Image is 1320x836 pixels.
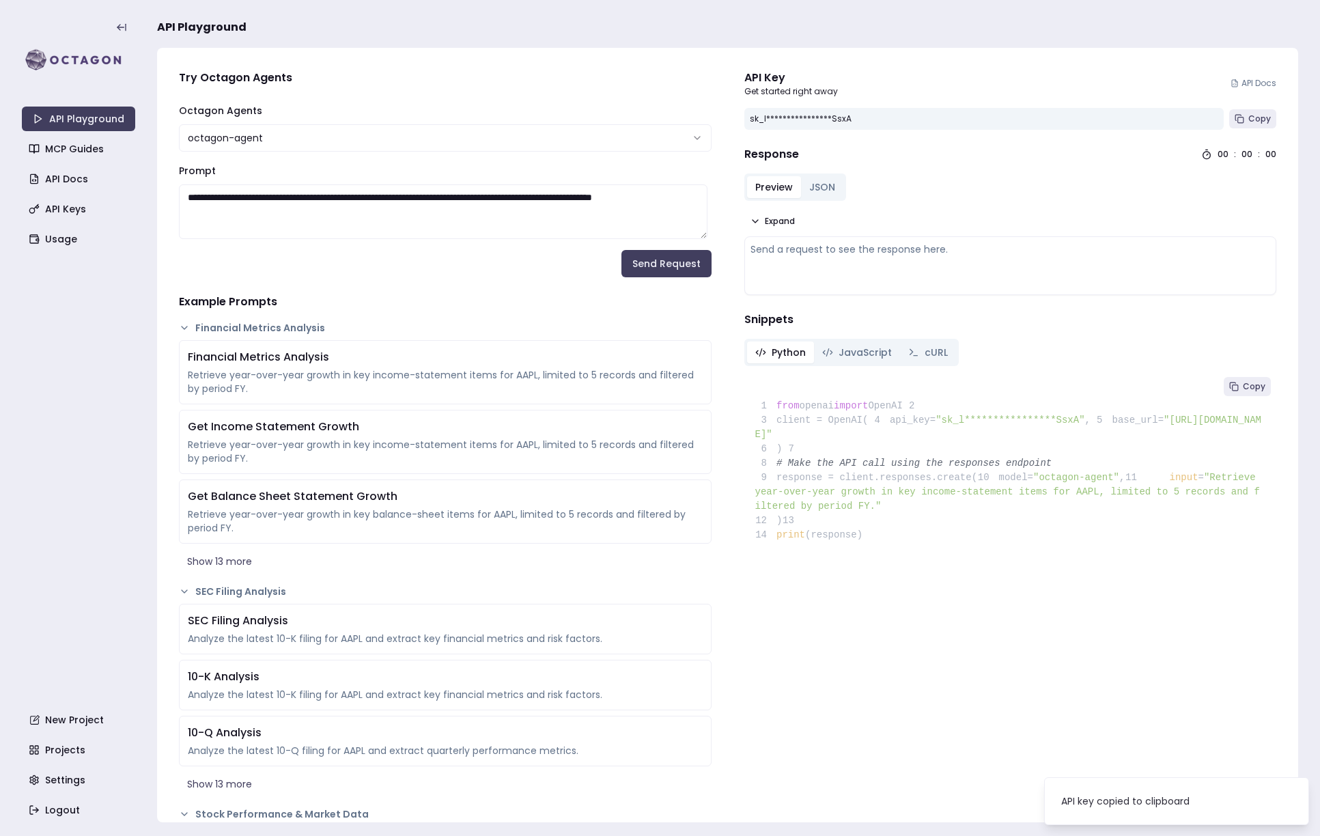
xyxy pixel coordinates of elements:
span: = [1198,472,1204,483]
a: Projects [23,738,137,762]
span: 2 [903,399,925,413]
h4: Example Prompts [179,294,712,310]
span: API Playground [157,19,247,36]
a: Settings [23,768,137,792]
label: Octagon Agents [179,104,262,117]
button: Copy [1229,109,1276,128]
span: "Retrieve year-over-year growth in key income-statement items for AAPL, limited to 5 records and ... [755,472,1261,512]
div: API key copied to clipboard [1061,794,1190,808]
div: 00 [1241,149,1252,160]
span: base_url= [1112,415,1164,426]
button: Preview [747,176,801,198]
span: , [1119,472,1125,483]
button: SEC Filing Analysis [179,585,712,598]
a: API Playground [22,107,135,131]
h4: Try Octagon Agents [179,70,712,86]
span: (response) [805,529,862,540]
div: 10-Q Analysis [188,725,703,741]
span: Copy [1243,381,1265,392]
span: 12 [755,514,777,528]
h4: Snippets [744,311,1277,328]
a: MCP Guides [23,137,137,161]
button: Show 13 more [179,549,712,574]
span: client = OpenAI( [755,415,869,426]
div: Get Income Statement Growth [188,419,703,435]
span: from [776,400,800,411]
span: "octagon-agent" [1033,472,1119,483]
div: : [1258,149,1260,160]
div: Send a request to see the response here. [750,242,1271,256]
div: Retrieve year-over-year growth in key income-statement items for AAPL, limited to 5 records and f... [188,368,703,395]
button: JSON [801,176,843,198]
a: API Docs [23,167,137,191]
div: Get Balance Sheet Statement Growth [188,488,703,505]
span: 8 [755,456,777,471]
button: Financial Metrics Analysis [179,321,712,335]
span: input [1170,472,1198,483]
span: 3 [755,413,777,428]
span: openai [800,400,834,411]
span: ) [755,515,783,526]
div: Analyze the latest 10-K filing for AAPL and extract key financial metrics and risk factors. [188,632,703,645]
button: Show 13 more [179,772,712,796]
span: 4 [868,413,890,428]
div: SEC Filing Analysis [188,613,703,629]
span: # Make the API call using the responses endpoint [776,458,1052,469]
span: 11 [1125,471,1147,485]
div: Analyze the latest 10-K filing for AAPL and extract key financial metrics and risk factors. [188,688,703,701]
span: import [834,400,868,411]
button: Expand [744,212,800,231]
span: ) [755,443,783,454]
span: Copy [1248,113,1271,124]
div: 10-K Analysis [188,669,703,685]
img: logo-rect-yK7x_WSZ.svg [22,46,135,74]
span: 9 [755,471,777,485]
div: : [1234,149,1236,160]
span: JavaScript [839,346,892,359]
label: Prompt [179,164,216,178]
span: 13 [782,514,804,528]
span: 1 [755,399,777,413]
div: 00 [1218,149,1228,160]
span: 14 [755,528,777,542]
h4: Response [744,146,799,163]
span: 10 [977,471,999,485]
button: Send Request [621,250,712,277]
a: Logout [23,798,137,822]
a: API Docs [1231,78,1276,89]
span: 7 [782,442,804,456]
span: 6 [755,442,777,456]
span: api_key= [890,415,936,426]
span: print [776,529,805,540]
div: Retrieve year-over-year growth in key income-statement items for AAPL, limited to 5 records and f... [188,438,703,465]
span: model= [999,472,1033,483]
span: Expand [765,216,795,227]
span: Python [772,346,806,359]
a: API Keys [23,197,137,221]
div: Financial Metrics Analysis [188,349,703,365]
button: Copy [1224,377,1271,396]
p: Get started right away [744,86,838,97]
button: Stock Performance & Market Data [179,807,712,821]
a: New Project [23,708,137,732]
span: 5 [1091,413,1112,428]
span: , [1085,415,1091,426]
div: 00 [1265,149,1276,160]
div: API Key [744,70,838,86]
span: OpenAI [868,400,902,411]
span: cURL [925,346,948,359]
div: Retrieve year-over-year growth in key balance-sheet items for AAPL, limited to 5 records and filt... [188,507,703,535]
a: Usage [23,227,137,251]
span: response = client.responses.create( [755,472,978,483]
div: Analyze the latest 10-Q filing for AAPL and extract quarterly performance metrics. [188,744,703,757]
